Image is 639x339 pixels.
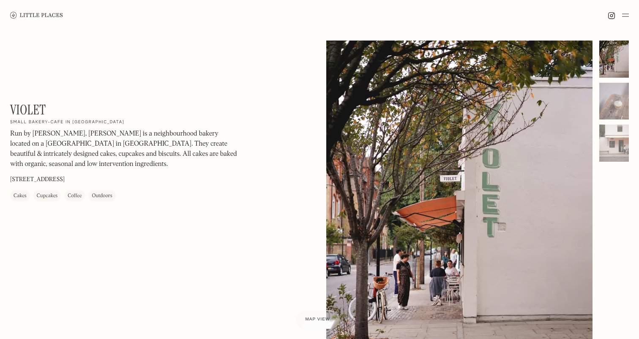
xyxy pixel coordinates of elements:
[306,317,330,322] span: Map view
[10,102,46,118] h1: Violet
[10,129,238,169] p: Run by [PERSON_NAME], [PERSON_NAME] is a neighbourhood bakery located on a [GEOGRAPHIC_DATA] in [...
[92,192,112,200] div: Outdoors
[10,119,124,125] h2: Small bakery-cafe in [GEOGRAPHIC_DATA]
[37,192,58,200] div: Cupcakes
[68,192,82,200] div: Coffee
[295,310,340,329] a: Map view
[10,175,65,184] p: [STREET_ADDRESS]
[14,192,27,200] div: Cakes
